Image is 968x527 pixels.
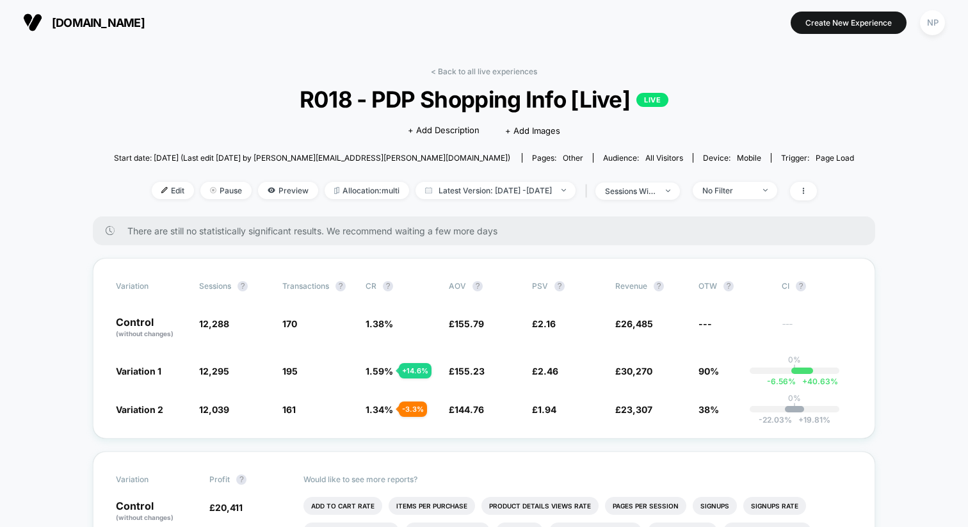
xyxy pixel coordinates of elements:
button: Create New Experience [791,12,907,34]
span: 23,307 [621,404,652,415]
img: end [763,189,768,191]
button: ? [796,281,806,291]
span: AOV [449,281,466,291]
span: Device: [693,153,771,163]
button: ? [335,281,346,291]
span: Start date: [DATE] (Last edit [DATE] by [PERSON_NAME][EMAIL_ADDRESS][PERSON_NAME][DOMAIN_NAME]) [114,153,510,163]
li: Product Details Views Rate [481,497,599,515]
img: Visually logo [23,13,42,32]
p: Control [116,501,197,523]
div: NP [920,10,945,35]
p: 0% [788,355,801,364]
span: + [802,377,807,386]
span: 2.16 [538,318,556,329]
span: Transactions [282,281,329,291]
img: rebalance [334,187,339,194]
span: 12,288 [199,318,229,329]
span: 1.59 % [366,366,393,377]
p: | [793,403,796,412]
span: £ [209,502,243,513]
span: Profit [209,474,230,484]
button: ? [654,281,664,291]
span: 38% [698,404,719,415]
img: end [210,187,216,193]
span: -22.03 % [759,415,792,425]
span: + [798,415,803,425]
div: + 14.6 % [399,363,432,378]
span: £ [532,318,556,329]
a: < Back to all live experiences [431,67,537,76]
div: Pages: [532,153,583,163]
li: Add To Cart Rate [303,497,382,515]
span: 170 [282,318,297,329]
span: £ [449,404,484,415]
span: (without changes) [116,514,173,521]
button: ? [238,281,248,291]
img: edit [161,187,168,193]
span: Latest Version: [DATE] - [DATE] [415,182,576,199]
span: 1.38 % [366,318,393,329]
span: CR [366,281,376,291]
p: 0% [788,393,801,403]
span: Pause [200,182,252,199]
span: £ [615,366,652,377]
span: 144.76 [455,404,484,415]
span: Variation [116,281,186,291]
span: 90% [698,366,719,377]
span: 161 [282,404,296,415]
button: ? [472,281,483,291]
li: Signups Rate [743,497,806,515]
span: | [582,182,595,200]
span: 12,295 [199,366,229,377]
span: + Add Description [408,124,480,137]
li: Signups [693,497,737,515]
span: Page Load [816,153,854,163]
span: 1.94 [538,404,556,415]
p: LIVE [636,93,668,107]
button: ? [723,281,734,291]
span: + Add Images [505,126,560,136]
span: Edit [152,182,194,199]
img: end [666,190,670,192]
img: calendar [425,187,432,193]
li: Items Per Purchase [389,497,475,515]
span: £ [449,318,484,329]
div: Trigger: [781,153,854,163]
span: 20,411 [215,502,243,513]
span: 2.46 [538,366,558,377]
span: CI [782,281,852,291]
span: 155.79 [455,318,484,329]
span: 12,039 [199,404,229,415]
span: --- [782,320,852,339]
p: Would like to see more reports? [303,474,853,484]
span: PSV [532,281,548,291]
div: sessions with impression [605,186,656,196]
div: No Filter [702,186,754,195]
span: £ [532,366,558,377]
span: £ [449,366,485,377]
button: NP [916,10,949,36]
span: [DOMAIN_NAME] [52,16,145,29]
span: £ [615,404,652,415]
span: 1.34 % [366,404,393,415]
span: All Visitors [645,153,683,163]
span: OTW [698,281,769,291]
span: Variation 1 [116,366,161,377]
div: - 3.3 % [399,401,427,417]
span: 155.23 [455,366,485,377]
span: 26,485 [621,318,653,329]
span: There are still no statistically significant results. We recommend waiting a few more days [127,225,850,236]
span: 19.81 % [792,415,830,425]
span: 30,270 [621,366,652,377]
button: ? [383,281,393,291]
span: --- [698,318,712,329]
span: R018 - PDP Shopping Info [Live] [151,86,817,113]
div: Audience: [603,153,683,163]
span: Allocation: multi [325,182,409,199]
span: mobile [737,153,761,163]
span: (without changes) [116,330,173,337]
span: 40.63 % [796,377,838,386]
img: end [561,189,566,191]
span: Preview [258,182,318,199]
span: £ [615,318,653,329]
